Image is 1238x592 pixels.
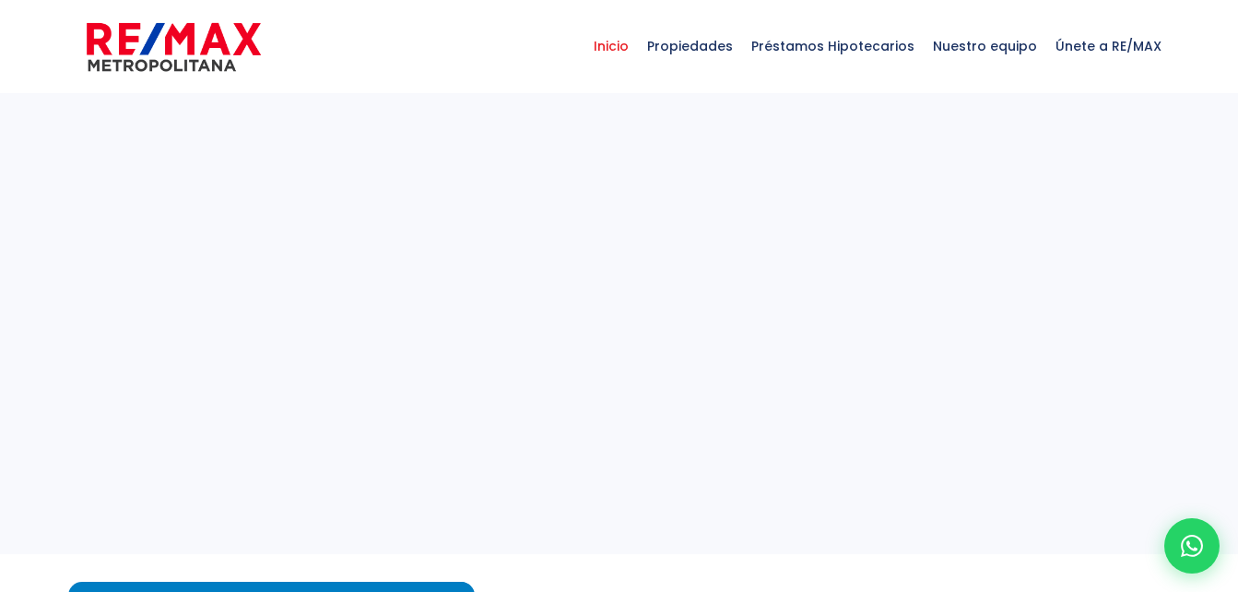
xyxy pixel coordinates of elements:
span: Inicio [584,18,638,74]
span: Préstamos Hipotecarios [742,18,924,74]
span: Nuestro equipo [924,18,1046,74]
span: Únete a RE/MAX [1046,18,1171,74]
img: remax-metropolitana-logo [87,19,261,75]
span: Propiedades [638,18,742,74]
